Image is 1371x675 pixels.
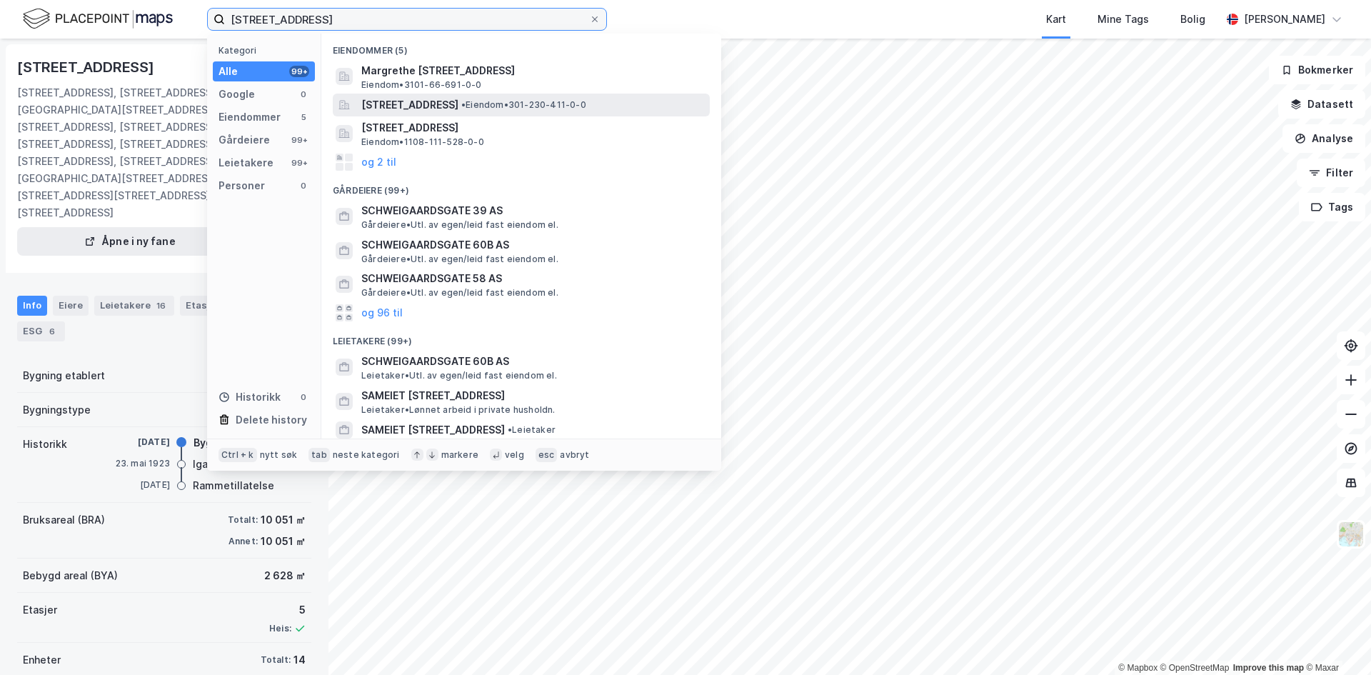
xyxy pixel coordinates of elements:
div: Totalt: [228,514,258,526]
span: [STREET_ADDRESS] [361,119,704,136]
span: SCHWEIGAARDSGATE 39 AS [361,202,704,219]
div: 0 [298,180,309,191]
div: nytt søk [260,449,298,461]
span: Gårdeiere • Utl. av egen/leid fast eiendom el. [361,254,558,265]
a: Mapbox [1118,663,1157,673]
button: Bokmerker [1269,56,1365,84]
div: Rammetillatelse [193,477,274,494]
div: velg [505,449,524,461]
div: Igangsettingstillatelse [193,456,306,473]
div: Ctrl + k [219,448,257,462]
div: avbryt [560,449,589,461]
button: og 96 til [361,304,403,321]
div: Etasjer og enheter [186,299,273,311]
span: SCHWEIGAARDSGATE 60B AS [361,236,704,254]
div: Kart [1046,11,1066,28]
div: 0 [298,89,309,100]
div: Info [17,296,47,316]
div: ESG [17,321,65,341]
div: esc [536,448,558,462]
div: Bolig [1180,11,1205,28]
span: SAMEIET [STREET_ADDRESS] [361,421,505,439]
button: og 2 til [361,154,396,171]
button: Tags [1299,193,1365,221]
div: Bebygd areal (BYA) [23,567,118,584]
div: 16 [154,299,169,313]
div: [PERSON_NAME] [1244,11,1325,28]
div: Gårdeiere [219,131,270,149]
div: Personer [219,177,265,194]
div: 6 [45,324,59,339]
div: markere [441,449,478,461]
button: Åpne i ny fane [17,227,243,256]
div: Delete history [236,411,307,429]
div: Mine Tags [1098,11,1149,28]
div: 0 [298,391,309,403]
span: Leietaker • Utl. av egen/leid fast eiendom el. [361,370,557,381]
span: Leietaker [508,424,556,436]
div: Totalt: [261,654,291,666]
div: Alle [219,63,238,80]
a: Improve this map [1233,663,1304,673]
div: [STREET_ADDRESS], [STREET_ADDRESS][GEOGRAPHIC_DATA][STREET_ADDRESS][STREET_ADDRESS], [STREET_ADDR... [17,84,255,221]
div: Historikk [23,436,67,453]
span: • [508,424,512,435]
div: 2 628 ㎡ [264,567,306,584]
div: Bruksareal (BRA) [23,511,105,529]
div: 99+ [289,66,309,77]
a: OpenStreetMap [1160,663,1230,673]
div: Bygning etablert [23,367,105,384]
div: Eiendommer [219,109,281,126]
iframe: Chat Widget [1300,606,1371,675]
div: Bygningstype [23,401,91,419]
button: Datasett [1278,90,1365,119]
div: 23. mai 1923 [113,457,170,470]
span: Eiendom • 1108-111-528-0-0 [361,136,484,148]
div: Heis: [269,623,291,634]
div: neste kategori [333,449,400,461]
div: Kategori [219,45,315,56]
div: [STREET_ADDRESS] [17,56,157,79]
div: 10 051 ㎡ [261,511,306,529]
div: 10 051 ㎡ [261,533,306,550]
div: 99+ [289,134,309,146]
span: SCHWEIGAARDSGATE 60B AS [361,353,704,370]
div: 14 [293,651,306,669]
span: [STREET_ADDRESS] [361,96,458,114]
span: Gårdeiere • Utl. av egen/leid fast eiendom el. [361,287,558,299]
div: Gårdeiere (99+) [321,174,721,199]
div: Eiere [53,296,89,316]
div: 5 [298,111,309,123]
button: Analyse [1282,124,1365,153]
span: Eiendom • 301-230-411-0-0 [461,99,586,111]
div: Google [219,86,255,103]
div: Leietakere [219,154,273,171]
input: Søk på adresse, matrikkel, gårdeiere, leietakere eller personer [225,9,589,30]
span: • [461,99,466,110]
div: 99+ [289,157,309,169]
span: Leietaker • Lønnet arbeid i private husholdn. [361,404,556,416]
div: [DATE] [113,479,170,491]
img: Z [1337,521,1365,548]
div: Etasjer [23,601,57,619]
span: Eiendom • 3101-66-691-0-0 [361,79,482,91]
span: SCHWEIGAARDSGATE 58 AS [361,270,704,287]
div: 5 [269,601,306,619]
div: Enheter [23,651,61,669]
div: Historikk [219,389,281,406]
img: logo.f888ab2527a4732fd821a326f86c7f29.svg [23,6,173,31]
div: Eiendommer (5) [321,34,721,59]
span: SAMEIET [STREET_ADDRESS] [361,387,704,404]
div: Leietakere [94,296,174,316]
span: Gårdeiere • Utl. av egen/leid fast eiendom el. [361,219,558,231]
div: Annet: [228,536,258,547]
button: Filter [1297,159,1365,187]
div: Leietakere (99+) [321,324,721,350]
div: [DATE] [113,436,170,449]
span: Margrethe [STREET_ADDRESS] [361,62,704,79]
div: Bygning er tatt i bruk [194,434,298,451]
div: tab [308,448,330,462]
